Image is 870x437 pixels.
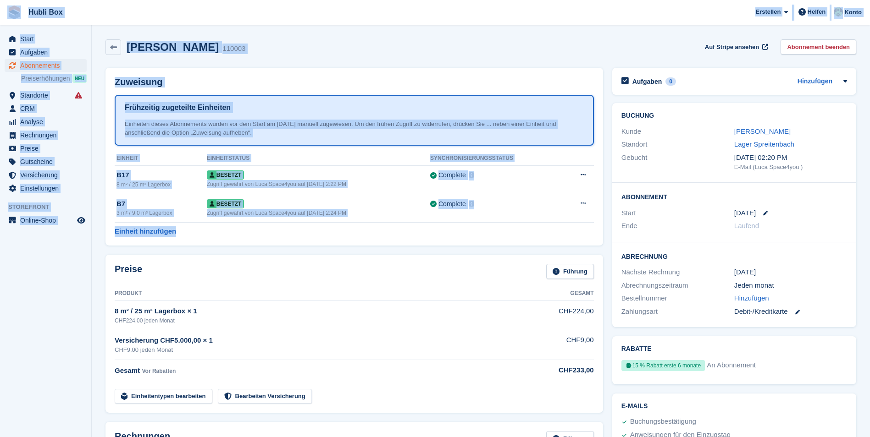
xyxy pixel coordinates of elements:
[707,360,756,375] span: An Abonnement
[5,214,87,227] a: Speisekarte
[469,201,474,207] img: icon-info-grey-7440780725fd019a000dd9b08b2336e03edf1995a4989e88bcd33f0948082b44.svg
[21,73,87,83] a: Preiserhöhungen NEU
[125,102,231,113] h1: Frühzeitig zugeteilte Einheiten
[115,335,521,346] div: Versicherung CHF5.000,00 × 1
[621,251,847,261] h2: Abrechnung
[621,221,734,231] div: Ende
[621,306,734,317] div: Zahlungsart
[755,7,781,16] span: Erstellen
[621,208,734,218] div: Start
[115,151,207,166] th: Einheit
[116,180,207,189] div: 8 m² / 25 m³ Lagerbox
[521,286,593,301] th: Gesamt
[20,214,75,227] span: Online-Shop
[5,46,87,59] a: menu
[125,120,584,137] div: Einheiten dieses Abonnements wurden vor dem Start am [DATE] manuell zugewiesen. Um den frühen Zug...
[521,301,593,330] td: CHF224,00
[621,280,734,291] div: Abrechnungszeitraum
[115,264,142,279] h2: Preise
[5,115,87,128] a: menu
[20,169,75,181] span: Versicherung
[621,192,847,201] h2: Abonnement
[734,280,847,291] div: Jeden monat
[734,140,794,148] a: Lager Spreitenbach
[115,317,521,325] div: CHF224,00 jeden Monat
[20,33,75,45] span: Start
[5,129,87,142] a: menu
[207,170,244,180] span: Besetzt
[115,77,594,87] h2: Zuweisung
[5,182,87,195] a: menu
[5,33,87,45] a: menu
[734,153,847,163] div: [DATE] 02:20 PM
[115,389,212,404] a: Einheitentypen bearbeiten
[7,5,21,19] img: stora-icon-8386f47178a22dfd0bd8f6a31ec36ba5ce8667c1dd55bd0f319d3a0aa187defe.svg
[701,39,770,55] a: Auf Stripe ansehen
[116,199,207,209] div: B7
[808,7,826,16] span: Helfen
[844,8,862,17] span: Konto
[621,267,734,278] div: Nächste Rechnung
[222,44,245,54] div: 110003
[5,169,87,181] a: menu
[207,209,430,217] div: Zugriff gewährt von Luca Space4you auf [DATE] 2:24 PM
[438,199,466,209] div: Complete
[75,92,82,99] i: Es sind Fehler bei der Synchronisierung von Smart-Einträgen aufgetreten
[621,139,734,150] div: Standort
[20,89,75,102] span: Standorte
[834,7,843,16] img: Luca Space4you
[734,208,756,218] time: 2025-10-17 23:00:00 UTC
[20,115,75,128] span: Analyse
[142,368,176,374] span: Vor Rabatten
[115,306,521,317] div: 8 m² / 25 m³ Lagerbox × 1
[546,264,594,279] a: Führung
[621,153,734,172] div: Gebucht
[430,151,563,166] th: Synchronisierungsstatus
[20,102,75,115] span: CRM
[20,129,75,142] span: Rechnungen
[621,360,705,371] div: 15 % Rabatt erste 6 monate
[621,293,734,304] div: Bestellnummer
[115,226,176,237] a: Einheit hinzufügen
[665,77,676,86] div: 0
[5,155,87,168] a: menu
[115,345,521,355] div: CHF9,00 jeden Monat
[521,365,593,376] div: CHF233,00
[115,286,521,301] th: Produkt
[469,172,474,178] img: icon-info-grey-7440780725fd019a000dd9b08b2336e03edf1995a4989e88bcd33f0948082b44.svg
[76,215,87,226] a: Vorschau-Shop
[20,155,75,168] span: Gutscheine
[20,182,75,195] span: Einstellungen
[521,330,593,360] td: CHF9,00
[734,306,847,317] div: Debit-/Kreditkarte
[21,74,70,83] span: Preiserhöhungen
[781,39,856,55] a: Abonnement beenden
[621,126,734,137] div: Kunde
[116,170,207,180] div: B17
[207,180,430,188] div: Zugriff gewährt von Luca Space4you auf [DATE] 2:22 PM
[20,142,75,155] span: Preise
[207,199,244,208] span: Besetzt
[5,59,87,72] a: menu
[115,366,140,374] span: Gesamt
[25,5,66,20] a: Hubli Box
[734,127,791,135] a: [PERSON_NAME]
[632,77,662,86] h2: Aufgaben
[705,43,759,52] span: Auf Stripe ansehen
[127,41,219,53] h2: [PERSON_NAME]
[621,403,847,410] h2: E-Mails
[734,163,847,172] div: E-Mail (Luca Space4you )
[5,142,87,155] a: menu
[116,209,207,217] div: 3 m² / 9.0 m³ Lagerbox
[630,416,696,427] div: Buchungsbestätigung
[621,345,847,353] h2: Rabatte
[20,46,75,59] span: Aufgaben
[207,151,430,166] th: Einheitstatus
[734,267,847,278] div: [DATE]
[734,222,759,229] span: Laufend
[20,59,75,72] span: Abonnements
[8,202,91,212] span: Storefront
[734,293,769,304] a: Hinzufügen
[621,112,847,120] h2: Buchung
[5,102,87,115] a: menu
